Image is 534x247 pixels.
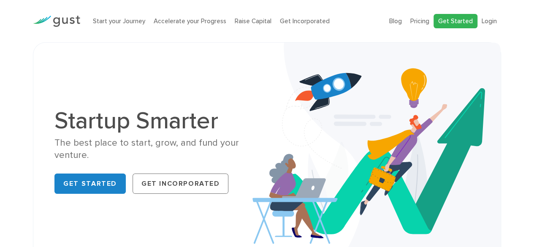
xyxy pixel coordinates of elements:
a: Get Started [54,174,126,194]
a: Raise Capital [235,17,271,25]
div: The best place to start, grow, and fund your venture. [54,137,260,162]
a: Login [482,17,497,25]
h1: Startup Smarter [54,109,260,133]
a: Get Incorporated [133,174,229,194]
a: Get Started [434,14,477,29]
a: Pricing [410,17,429,25]
img: Gust Logo [33,16,80,27]
a: Accelerate your Progress [154,17,226,25]
a: Blog [389,17,402,25]
a: Get Incorporated [280,17,330,25]
a: Start your Journey [93,17,145,25]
